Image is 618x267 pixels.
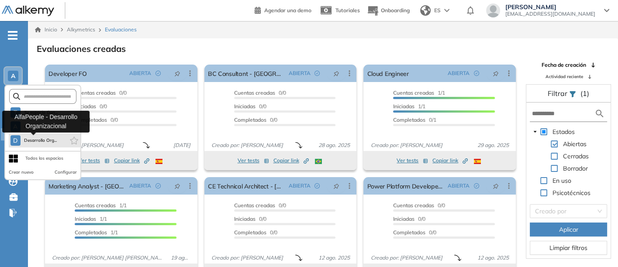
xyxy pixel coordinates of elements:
[234,216,255,222] span: Iniciadas
[2,110,90,132] div: AlfaPeople - Desarrollo Organizacional
[432,155,468,166] button: Copiar link
[234,202,286,209] span: 0/0
[432,157,468,164] span: Copiar link
[594,108,605,119] img: search icon
[114,155,149,166] button: Copiar link
[393,103,425,110] span: 1/1
[580,88,589,99] span: (1)
[335,7,360,14] span: Tutoriales
[493,70,499,77] span: pushpin
[208,141,287,149] span: Creado por: [PERSON_NAME]
[129,182,151,190] span: ABIERTA
[393,116,436,123] span: 0/1
[367,141,445,149] span: Creado por: [PERSON_NAME]
[493,182,499,189] span: pushpin
[552,177,571,185] span: En uso
[114,157,149,164] span: Copiar link
[552,128,575,136] span: Estados
[393,89,434,96] span: Cuentas creadas
[505,10,595,17] span: [EMAIL_ADDRESS][DOMAIN_NAME]
[75,116,118,123] span: 0/0
[234,229,277,236] span: 0/0
[288,182,310,190] span: ABIERTA
[549,243,587,253] span: Limpiar filtros
[314,183,320,188] span: check-circle
[530,241,607,255] button: Limpiar filtros
[533,130,537,134] span: caret-down
[559,225,578,234] span: Aplicar
[393,216,414,222] span: Iniciadas
[48,65,87,82] a: Developer FO
[505,3,595,10] span: [PERSON_NAME]
[327,179,346,193] button: pushpin
[174,70,180,77] span: pushpin
[420,5,431,16] img: world
[393,216,425,222] span: 0/0
[367,254,445,262] span: Creado por: [PERSON_NAME]
[170,141,194,149] span: [DATE]
[9,169,34,176] button: Crear nuevo
[75,216,107,222] span: 1/1
[238,155,269,166] button: Ver tests
[393,229,436,236] span: 0/0
[367,1,410,20] button: Onboarding
[75,216,96,222] span: Iniciadas
[234,216,266,222] span: 0/0
[288,69,310,77] span: ABIERTA
[48,177,126,195] a: Marketing Analyst - [GEOGRAPHIC_DATA]
[486,66,505,80] button: pushpin
[397,155,428,166] button: Ver tests
[75,103,107,110] span: 0/0
[314,71,320,76] span: check-circle
[545,73,583,80] span: Actividad reciente
[393,229,425,236] span: Completados
[129,69,151,77] span: ABIERTA
[234,116,277,123] span: 0/0
[393,116,425,123] span: Completados
[37,44,126,54] h3: Evaluaciones creadas
[552,189,590,197] span: Psicotécnicos
[75,116,107,123] span: Completados
[167,254,194,262] span: 19 ago. 2025
[474,71,479,76] span: check-circle
[8,34,17,36] i: -
[208,254,287,262] span: Creado por: [PERSON_NAME]
[264,7,311,14] span: Agendar una demo
[75,89,127,96] span: 0/0
[448,182,470,190] span: ABIERTA
[168,66,187,80] button: pushpin
[78,155,110,166] button: Ver tests
[155,183,161,188] span: check-circle
[444,9,449,12] img: arrow
[155,159,162,164] img: ESP
[24,137,57,144] span: Desarrollo Org...
[55,169,77,176] button: Configurar
[381,7,410,14] span: Onboarding
[168,179,187,193] button: pushpin
[367,177,444,195] a: Power Platform Developer - [GEOGRAPHIC_DATA]
[273,155,309,166] button: Copiar link
[563,140,587,148] span: Abiertas
[367,65,408,82] a: Cloud Engineer
[551,175,573,186] span: En uso
[563,152,589,160] span: Cerradas
[208,65,285,82] a: BC Consultant - [GEOGRAPHIC_DATA]
[75,202,116,209] span: Cuentas creadas
[35,26,57,34] a: Inicio
[393,89,445,96] span: 1/1
[474,159,481,164] img: ESP
[67,26,95,33] span: Alkymetrics
[315,159,322,164] img: BRA
[13,137,17,144] span: D
[551,188,592,198] span: Psicotécnicos
[548,89,569,98] span: Filtrar
[25,155,63,162] div: Todos los espacios
[393,202,434,209] span: Cuentas creadas
[273,157,309,164] span: Copiar link
[563,164,588,172] span: Borrador
[474,141,512,149] span: 29 ago. 2025
[314,254,353,262] span: 12 ago. 2025
[234,103,255,110] span: Iniciadas
[234,89,286,96] span: 0/0
[234,116,266,123] span: Completados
